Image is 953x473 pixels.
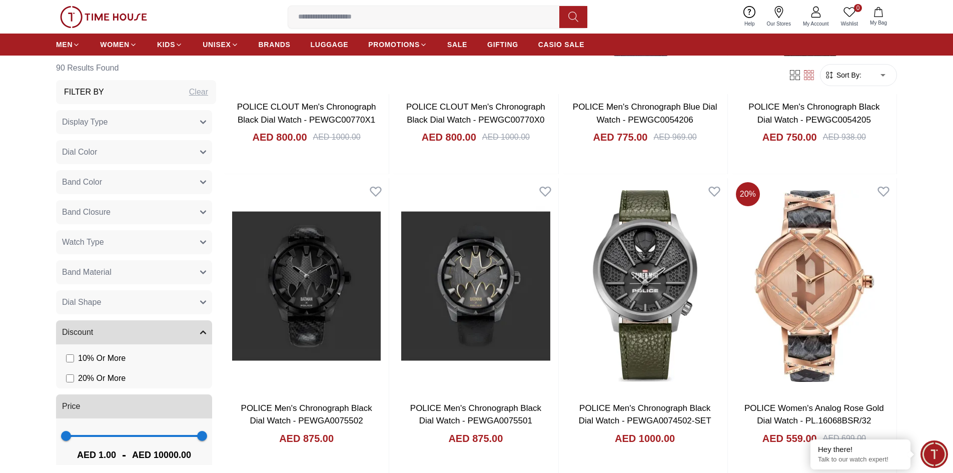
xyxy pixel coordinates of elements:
button: Sort By: [824,70,861,80]
p: Talk to our watch expert! [818,455,903,464]
span: Sort By: [834,70,861,80]
button: Band Material [56,260,212,284]
button: Dial Color [56,140,212,164]
span: Display Type [62,116,108,128]
span: Discount [62,326,93,338]
a: POLICE CLOUT Men's Chronograph Black Dial Watch - PEWGC00770X0 [406,102,545,125]
a: GIFTING [487,36,518,54]
div: AED 1000.00 [313,131,361,143]
a: SALE [447,36,467,54]
button: Band Closure [56,200,212,224]
span: GIFTING [487,40,518,50]
span: Our Stores [763,20,795,28]
input: 10% Or More [66,354,74,362]
span: Help [740,20,759,28]
a: UNISEX [203,36,238,54]
h4: AED 800.00 [253,130,307,144]
a: Help [738,4,761,30]
a: MEN [56,36,80,54]
button: Band Color [56,170,212,194]
span: PROMOTIONS [368,40,420,50]
span: 10 % Or More [78,352,126,364]
a: LUGGAGE [311,36,349,54]
a: KIDS [157,36,183,54]
span: 20 % [736,182,760,206]
div: AED 1000.00 [482,131,530,143]
a: POLICE Men's Chronograph Blue Dial Watch - PEWGC0054206 [573,102,717,125]
a: BRANDS [259,36,291,54]
span: Wishlist [837,20,862,28]
span: AED 10000.00 [132,448,191,462]
input: 20% Or More [66,374,74,382]
button: Dial Shape [56,290,212,314]
a: WOMEN [100,36,137,54]
span: SALE [447,40,467,50]
div: Clear [189,86,208,98]
img: POLICE Men's Chronograph Black Dial Watch - PEWGA0075502 [224,178,389,393]
button: Display Type [56,110,212,134]
div: Chat Widget [920,440,948,468]
span: My Account [799,20,833,28]
h4: AED 775.00 [593,130,648,144]
span: Watch Type [62,236,104,248]
img: ... [60,6,147,28]
span: UNISEX [203,40,231,50]
div: AED 938.00 [823,131,866,143]
img: POLICE Women's Analog Rose Gold Dial Watch - PL.16068BSR/32 [732,178,896,393]
button: Price [56,394,212,418]
span: Band Color [62,176,102,188]
span: AED 1.00 [77,448,116,462]
span: 20 % Or More [78,372,126,384]
span: BRANDS [259,40,291,50]
h4: AED 875.00 [448,431,503,445]
div: AED 699.00 [823,432,866,444]
a: POLICE Women's Analog Rose Gold Dial Watch - PL.16068BSR/32 [744,403,884,426]
h4: AED 800.00 [422,130,476,144]
a: POLICE Men's Chronograph Black Dial Watch - PEWGA0075501 [410,403,541,426]
a: POLICE Men's Chronograph Black Dial Watch - PEWGA0074502-SET [579,403,711,426]
div: AED 969.00 [653,131,696,143]
span: KIDS [157,40,175,50]
span: My Bag [866,19,891,27]
h4: AED 750.00 [762,130,817,144]
button: My Bag [864,5,893,29]
span: Dial Color [62,146,97,158]
h6: 90 Results Found [56,56,216,80]
a: POLICE CLOUT Men's Chronograph Black Dial Watch - PEWGC00770X1 [237,102,376,125]
span: 0 [854,4,862,12]
img: POLICE Men's Chronograph Black Dial Watch - PEWGA0074502-SET [563,178,727,393]
a: 0Wishlist [835,4,864,30]
a: POLICE Men's Chronograph Black Dial Watch - PEWGA0075502 [241,403,372,426]
h3: Filter By [64,86,104,98]
span: LUGGAGE [311,40,349,50]
span: Dial Shape [62,296,101,308]
a: CASIO SALE [538,36,585,54]
button: Discount [56,320,212,344]
a: PROMOTIONS [368,36,427,54]
h4: AED 875.00 [279,431,334,445]
span: Band Closure [62,206,111,218]
h4: AED 559.00 [762,431,817,445]
span: MEN [56,40,73,50]
h4: AED 1000.00 [615,431,675,445]
span: Band Material [62,266,112,278]
div: Hey there! [818,444,903,454]
img: POLICE Men's Chronograph Black Dial Watch - PEWGA0075501 [393,178,558,393]
a: Our Stores [761,4,797,30]
button: Watch Type [56,230,212,254]
span: - [116,447,132,463]
span: Price [62,400,80,412]
span: WOMEN [100,40,130,50]
a: POLICE Men's Chronograph Black Dial Watch - PEWGC0054205 [748,102,879,125]
span: CASIO SALE [538,40,585,50]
